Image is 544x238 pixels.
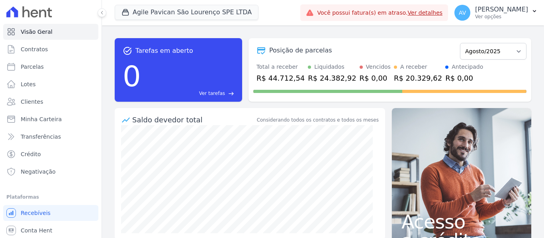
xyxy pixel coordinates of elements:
a: Clientes [3,94,98,110]
p: [PERSON_NAME] [475,6,528,14]
span: task_alt [123,46,132,56]
div: Considerando todos os contratos e todos os meses [257,116,379,124]
span: Lotes [21,80,36,88]
span: Acesso [401,212,522,231]
div: Total a receber [256,63,305,71]
button: Agile Pavican São Lourenço SPE LTDA [115,5,258,20]
a: Contratos [3,41,98,57]
a: Transferências [3,129,98,145]
span: Conta Hent [21,226,52,234]
a: Parcelas [3,59,98,75]
span: Minha Carteira [21,115,62,123]
span: Transferências [21,133,61,141]
div: 0 [123,56,141,97]
span: Tarefas em aberto [135,46,193,56]
p: Ver opções [475,14,528,20]
span: Você possui fatura(s) em atraso. [317,9,442,17]
a: Crédito [3,146,98,162]
div: Plataformas [6,192,95,202]
a: Minha Carteira [3,111,98,127]
div: R$ 20.329,62 [394,73,442,83]
div: R$ 44.712,54 [256,73,305,83]
span: Recebíveis [21,209,51,217]
div: Posição de parcelas [269,46,332,55]
div: R$ 0,00 [445,73,483,83]
span: AV [459,10,466,15]
div: R$ 0,00 [360,73,391,83]
span: Visão Geral [21,28,53,36]
button: AV [PERSON_NAME] Ver opções [448,2,544,24]
a: Ver detalhes [408,10,443,16]
a: Recebíveis [3,205,98,221]
a: Negativação [3,164,98,180]
div: A receber [400,63,427,71]
span: Clientes [21,98,43,106]
div: Vencidos [366,63,391,71]
a: Lotes [3,76,98,92]
div: Liquidados [314,63,344,71]
a: Visão Geral [3,24,98,40]
span: Negativação [21,168,56,176]
span: Ver tarefas [199,90,225,97]
span: east [228,91,234,97]
span: Contratos [21,45,48,53]
a: Ver tarefas east [144,90,234,97]
span: Parcelas [21,63,44,71]
div: Saldo devedor total [132,114,255,125]
div: R$ 24.382,92 [308,73,356,83]
div: Antecipado [452,63,483,71]
span: Crédito [21,150,41,158]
